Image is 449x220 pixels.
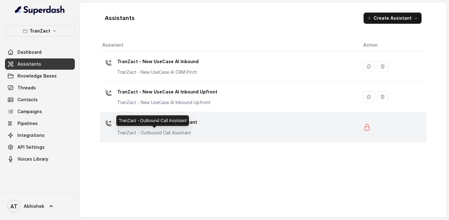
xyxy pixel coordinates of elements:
[5,25,75,37] button: TranZact
[5,58,75,70] a: Assistants
[5,106,75,117] a: Campaigns
[5,70,75,82] a: Knowledge Bases
[10,203,17,210] text: AT
[17,132,45,138] span: Integrations
[116,115,189,126] div: TranZact - Outbound Call Assistant
[17,49,41,55] span: Dashboard
[5,94,75,105] a: Contacts
[117,99,217,106] p: TranZact - New UseCase AI Inbound Upfront
[100,39,358,52] th: Assistant
[364,12,422,24] button: Create Assistant
[5,82,75,93] a: Threads
[17,108,42,115] span: Campaigns
[30,27,50,35] p: TranZact
[5,197,75,215] a: Abhishek
[24,203,44,209] span: Abhishek
[17,156,48,162] span: Voices Library
[17,120,38,127] span: Pipelines
[117,57,199,67] p: TranZact - New UseCase AI Inbound
[5,153,75,165] a: Voices Library
[5,130,75,141] a: Integrations
[5,142,75,153] a: API Settings
[15,5,65,15] img: light.svg
[358,39,427,52] th: Action
[117,69,199,75] p: TranZact - New UseCase AI CRM Pitch
[5,118,75,129] a: Pipelines
[17,61,41,67] span: Assistants
[17,97,38,103] span: Contacts
[17,73,57,79] span: Knowledge Bases
[105,13,135,23] h1: Assistants
[17,85,36,91] span: Threads
[117,130,197,136] p: TranZact - Outbound Call Assistant
[5,47,75,58] a: Dashboard
[17,144,45,150] span: API Settings
[117,87,217,97] p: TranZact - New UseCase AI Inbound Upfront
